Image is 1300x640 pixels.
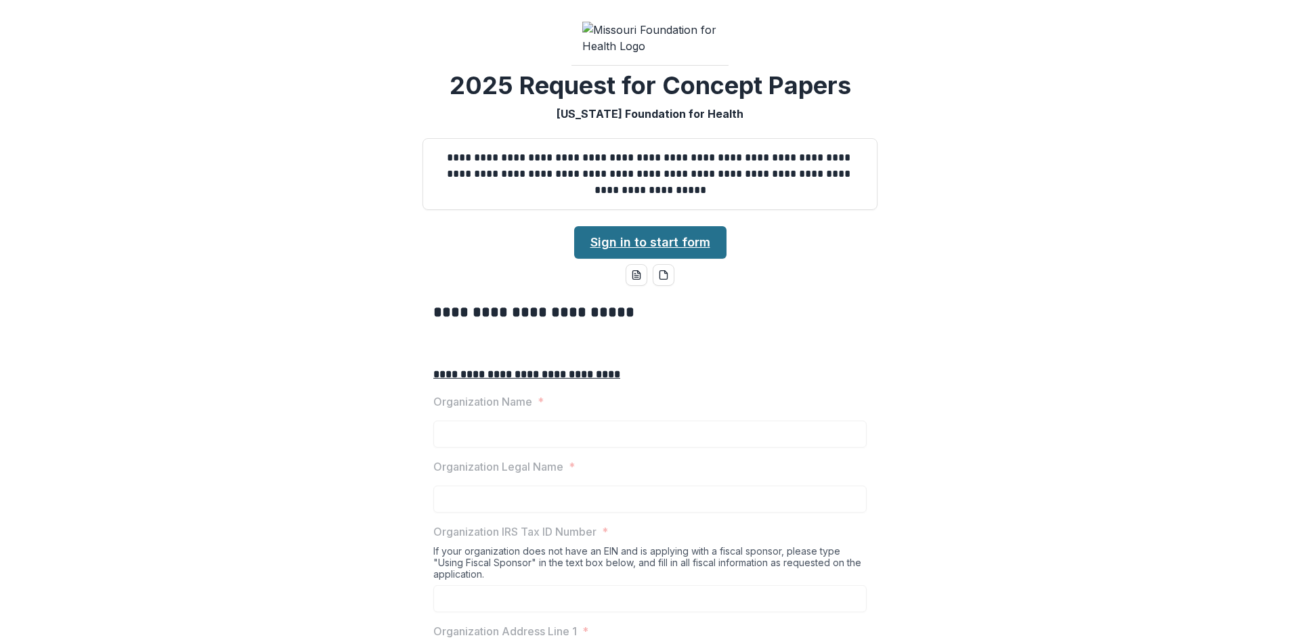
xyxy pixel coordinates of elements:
div: If your organization does not have an EIN and is applying with a fiscal sponsor, please type "Usi... [433,545,867,585]
a: Sign in to start form [574,226,727,259]
p: Organization Legal Name [433,458,563,475]
h2: 2025 Request for Concept Papers [450,71,851,100]
img: Missouri Foundation for Health Logo [582,22,718,54]
p: Organization Name [433,393,532,410]
button: word-download [626,264,647,286]
p: Organization Address Line 1 [433,623,577,639]
button: pdf-download [653,264,674,286]
p: [US_STATE] Foundation for Health [557,106,743,122]
p: Organization IRS Tax ID Number [433,524,597,540]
